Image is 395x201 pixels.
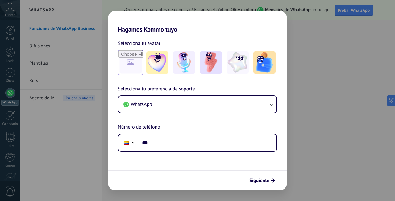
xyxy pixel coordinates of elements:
[247,175,278,186] button: Siguiente
[146,51,168,74] img: -1.jpeg
[227,51,249,74] img: -4.jpeg
[118,96,276,113] button: WhatsApp
[173,51,195,74] img: -2.jpeg
[200,51,222,74] img: -3.jpeg
[118,85,195,93] span: Selecciona tu preferencia de soporte
[249,178,269,183] span: Siguiente
[253,51,276,74] img: -5.jpeg
[118,39,160,47] span: Selecciona tu avatar
[118,123,160,131] span: Número de teléfono
[131,101,152,107] span: WhatsApp
[120,136,132,149] div: Colombia: + 57
[108,11,287,33] h2: Hagamos Kommo tuyo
